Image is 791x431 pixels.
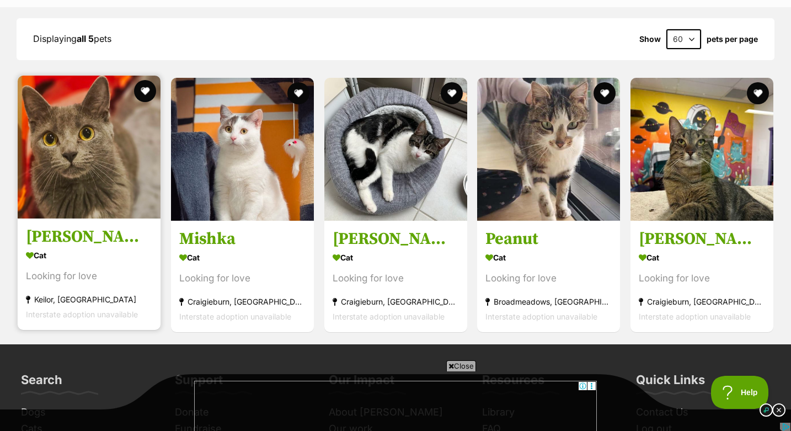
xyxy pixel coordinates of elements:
[26,226,152,247] h3: [PERSON_NAME]
[446,360,476,371] span: Close
[134,80,156,102] button: favourite
[333,271,459,286] div: Looking for love
[485,249,612,265] div: Cat
[760,403,773,417] img: info_dark.svg
[179,312,291,321] span: Interstate adoption unavailable
[477,78,620,221] img: Peanut
[333,249,459,265] div: Cat
[639,35,661,44] span: Show
[485,294,612,309] div: Broadmeadows, [GEOGRAPHIC_DATA]
[485,271,612,286] div: Looking for love
[594,82,616,104] button: favourite
[630,78,773,221] img: Ol' Macdonald
[639,228,765,249] h3: [PERSON_NAME]
[21,372,62,394] h3: Search
[18,218,161,330] a: [PERSON_NAME] Cat Looking for love Keilor, [GEOGRAPHIC_DATA] Interstate adoption unavailable favo...
[639,312,751,321] span: Interstate adoption unavailable
[636,372,705,394] h3: Quick Links
[324,78,467,221] img: Betty
[77,33,94,44] strong: all 5
[175,372,223,394] h3: Support
[26,269,152,284] div: Looking for love
[171,220,314,332] a: Mishka Cat Looking for love Craigieburn, [GEOGRAPHIC_DATA] Interstate adoption unavailable favourite
[747,82,769,104] button: favourite
[333,294,459,309] div: Craigieburn, [GEOGRAPHIC_DATA]
[639,249,765,265] div: Cat
[485,228,612,249] h3: Peanut
[33,33,111,44] span: Displaying pets
[772,403,785,417] img: close_dark.svg
[26,310,138,319] span: Interstate adoption unavailable
[171,78,314,221] img: Mishka
[333,228,459,249] h3: [PERSON_NAME]
[707,35,758,44] label: pets per page
[639,294,765,309] div: Craigieburn, [GEOGRAPHIC_DATA]
[477,220,620,332] a: Peanut Cat Looking for love Broadmeadows, [GEOGRAPHIC_DATA] Interstate adoption unavailable favou...
[287,82,309,104] button: favourite
[26,247,152,263] div: Cat
[440,82,462,104] button: favourite
[639,271,765,286] div: Looking for love
[630,220,773,332] a: [PERSON_NAME] Cat Looking for love Craigieburn, [GEOGRAPHIC_DATA] Interstate adoption unavailable...
[324,220,467,332] a: [PERSON_NAME] Cat Looking for love Craigieburn, [GEOGRAPHIC_DATA] Interstate adoption unavailable...
[26,292,152,307] div: Keilor, [GEOGRAPHIC_DATA]
[179,228,306,249] h3: Mishka
[333,312,445,321] span: Interstate adoption unavailable
[179,249,306,265] div: Cat
[179,271,306,286] div: Looking for love
[485,312,597,321] span: Interstate adoption unavailable
[179,294,306,309] div: Craigieburn, [GEOGRAPHIC_DATA]
[18,76,161,219] img: Vera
